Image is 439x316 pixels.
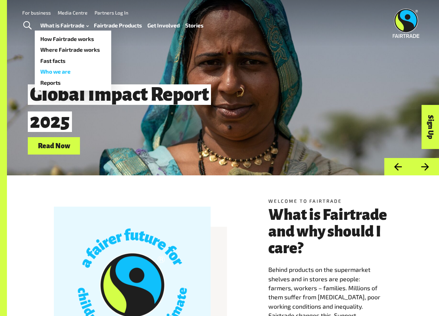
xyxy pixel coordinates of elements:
a: For business [22,10,51,16]
a: Fairtrade Products [94,20,142,30]
a: Where Fairtrade works [35,44,111,55]
img: Fairtrade Australia New Zealand logo [393,9,420,38]
a: What is Fairtrade [40,20,89,30]
button: Next [412,158,439,176]
h3: What is Fairtrade and why should I care? [268,207,392,257]
a: Stories [185,20,203,30]
a: Who we are [35,66,111,77]
a: How Fairtrade works [35,33,111,44]
a: Media Centre [58,10,88,16]
a: Get Involved [147,20,180,30]
button: Previous [384,158,412,176]
a: Fast facts [35,55,111,66]
a: Read Now [28,137,80,155]
a: Partners Log In [95,10,128,16]
h5: Welcome to Fairtrade [268,198,392,205]
span: Global Impact Report 2025 [28,84,211,132]
a: Toggle Search [19,17,36,34]
a: Reports [35,77,111,88]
